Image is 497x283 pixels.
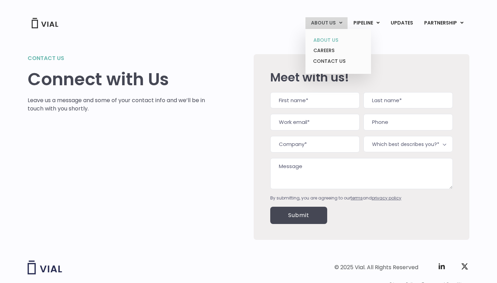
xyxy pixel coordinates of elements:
[270,136,360,153] input: Company*
[28,96,205,113] p: Leave us a message and some of your contact info and we’ll be in touch with you shortly.
[308,56,368,67] a: CONTACT US
[363,114,453,130] input: Phone
[308,35,368,46] a: ABOUT US
[351,195,363,201] a: terms
[363,136,453,152] span: Which best describes you?*
[385,17,418,29] a: UPDATES
[31,18,59,28] img: Vial Logo
[28,69,205,89] h1: Connect with Us
[308,45,368,56] a: CAREERS
[270,92,360,109] input: First name*
[28,54,205,62] h2: Contact us
[334,264,418,271] div: © 2025 Vial. All Rights Reserved
[28,261,62,274] img: Vial logo wih "Vial" spelled out
[305,17,348,29] a: ABOUT USMenu Toggle
[270,71,453,84] h2: Meet with us!
[270,195,453,201] div: By submitting, you are agreeing to our and
[348,17,385,29] a: PIPELINEMenu Toggle
[363,92,453,109] input: Last name*
[270,207,327,224] input: Submit
[372,195,401,201] a: privacy policy
[270,114,360,130] input: Work email*
[419,17,469,29] a: PARTNERSHIPMenu Toggle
